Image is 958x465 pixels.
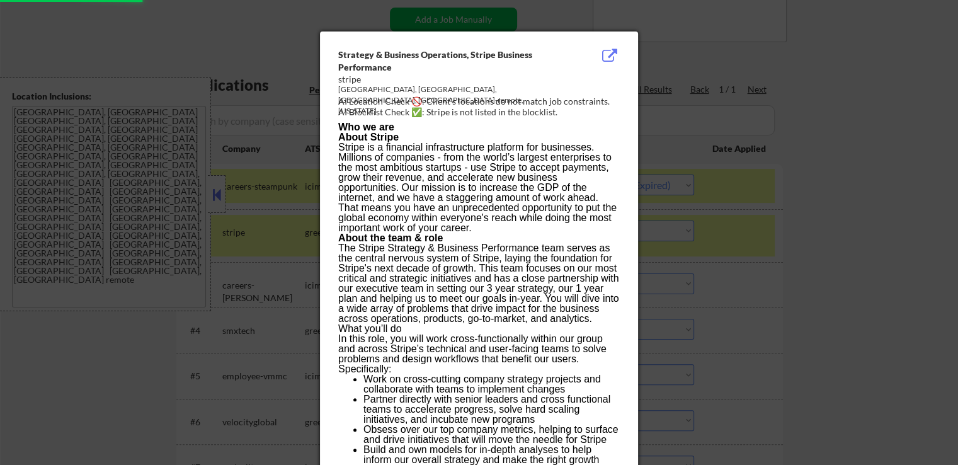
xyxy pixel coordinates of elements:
[338,324,619,334] h3: What you’ll do
[338,84,556,116] div: [GEOGRAPHIC_DATA], [GEOGRAPHIC_DATA], [GEOGRAPHIC_DATA], [GEOGRAPHIC_DATA]-remote, [US_STATE]
[338,132,399,142] strong: About Stripe
[363,374,619,394] li: Work on cross-cutting company strategy projects and collaborate with teams to implement changes
[338,73,556,86] div: stripe
[338,122,394,132] strong: Who we are
[338,49,556,73] div: Strategy & Business Operations, Stripe Business Performance
[338,142,619,233] p: Stripe is a financial infrastructure platform for businesses. Millions of companies - from the wo...
[338,334,619,374] p: In this role, you will work cross-functionally within our group and across Stripe’s technical and...
[363,394,619,425] li: Partner directly with senior leaders and cross functional teams to accelerate progress, solve har...
[338,243,619,324] p: The Stripe Strategy & Business Performance team serves as the central nervous system of Stripe, l...
[363,425,619,445] li: Obsess over our top company metrics, helping to surface and drive initiatives that will move the ...
[338,106,625,118] div: AI Blocklist Check ✅: Stripe is not listed in the blocklist.
[338,233,443,243] strong: About the team & role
